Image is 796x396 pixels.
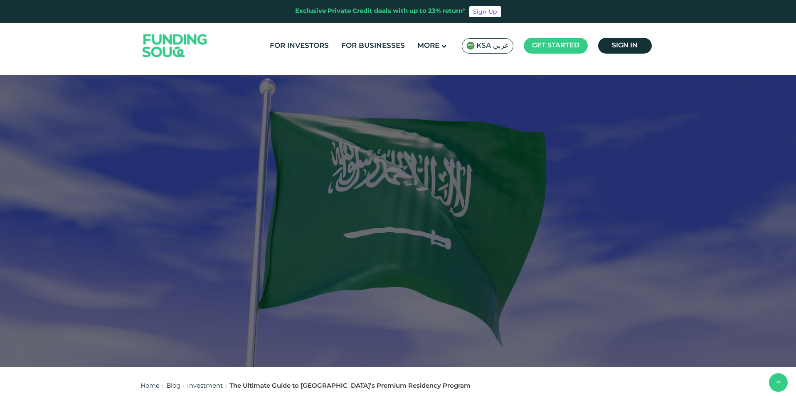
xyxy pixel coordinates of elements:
[134,24,216,67] img: Logo
[339,39,407,53] a: For Businesses
[417,42,439,49] span: More
[476,41,509,51] span: KSA عربي
[598,38,652,54] a: Sign in
[140,383,160,389] a: Home
[469,6,501,17] a: Sign Up
[229,381,471,391] div: The Ultimate Guide to [GEOGRAPHIC_DATA]’s Premium Residency Program
[769,373,788,392] button: back
[466,42,475,50] img: SA Flag
[295,7,466,16] div: Exclusive Private Credit deals with up to 23% return*
[166,383,180,389] a: Blog
[532,42,579,49] span: Get started
[268,39,331,53] a: For Investors
[612,42,638,49] span: Sign in
[187,383,223,389] a: Investment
